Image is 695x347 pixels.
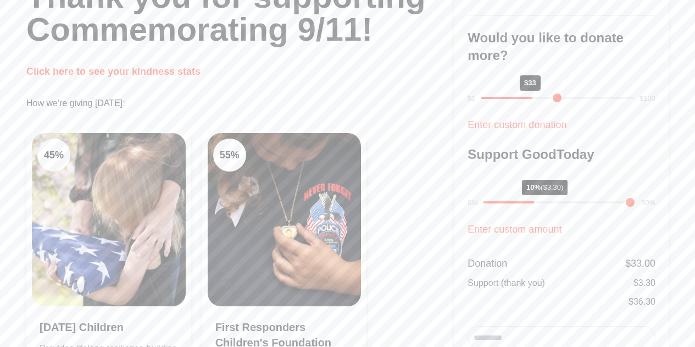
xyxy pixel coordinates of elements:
[629,295,655,309] div: $
[520,75,541,91] div: $33
[625,256,655,271] div: $
[641,197,655,208] div: 30%
[26,97,454,110] p: How we're giving [DATE]:
[468,224,561,235] a: Enter custom amount
[213,139,246,172] div: 55 %
[468,197,478,208] div: 0%
[468,29,655,64] h3: Would you like to donate more?
[208,133,362,306] img: Clean Cooking Alliance
[40,320,178,335] h3: [DATE] Children
[468,146,655,163] h3: Support GoodToday
[633,297,655,306] span: 36.30
[468,93,475,104] div: $1
[468,277,545,290] div: Support (thank you)
[37,139,70,172] div: 45 %
[638,278,655,288] span: 3.30
[631,258,655,269] span: 33.00
[640,93,655,104] div: $100
[541,183,563,191] span: ($3.30)
[468,256,507,271] div: Donation
[32,133,186,306] img: Clean Air Task Force
[522,180,568,195] div: 10%
[468,119,566,130] a: Enter custom donation
[26,66,201,77] a: Click here to see your kindness stats
[633,277,655,290] div: $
